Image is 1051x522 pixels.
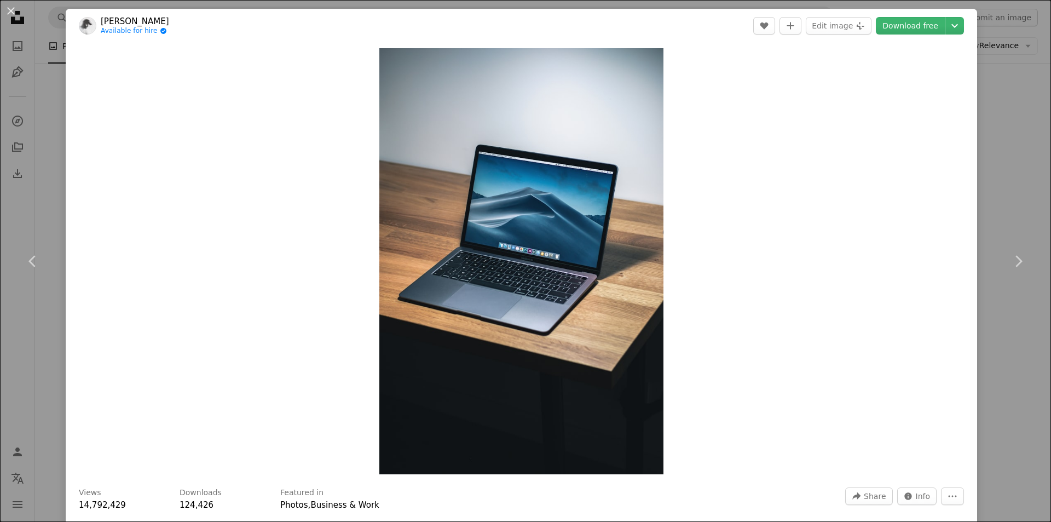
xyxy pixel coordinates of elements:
[845,487,892,505] button: Share this image
[101,16,169,27] a: [PERSON_NAME]
[806,17,871,35] button: Edit image
[985,209,1051,314] a: Next
[180,500,213,510] span: 124,426
[180,487,222,498] h3: Downloads
[379,48,663,474] img: MacBook Pro
[379,48,663,474] button: Zoom in on this image
[280,500,308,510] a: Photos
[876,17,945,35] a: Download free
[945,17,964,35] button: Choose download size
[916,488,931,504] span: Info
[897,487,937,505] button: Stats about this image
[79,17,96,35] img: Go to Howard Bouchevereau's profile
[79,500,126,510] span: 14,792,429
[280,487,324,498] h3: Featured in
[753,17,775,35] button: Like
[864,488,886,504] span: Share
[310,500,379,510] a: Business & Work
[941,487,964,505] button: More Actions
[101,27,169,36] a: Available for hire
[779,17,801,35] button: Add to Collection
[308,500,311,510] span: ,
[79,487,101,498] h3: Views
